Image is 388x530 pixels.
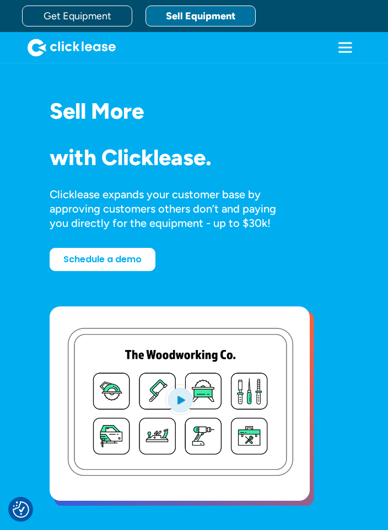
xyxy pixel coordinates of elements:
[165,384,195,415] img: Blue play button logo on a light blue circular background
[28,39,116,56] img: Clicklease logo
[50,248,155,271] a: Schedule a demo
[324,32,366,63] div: menu
[50,99,297,123] h1: Sell More
[13,501,29,518] button: Consent Preferences
[50,306,339,501] a: open lightbox
[50,145,297,169] h1: with Clicklease.
[22,39,116,56] a: home
[50,187,297,230] div: Clicklease expands your customer base by approving customers others don’t and paying you directly...
[13,501,29,518] img: Revisit consent button
[145,6,256,26] a: Sell Equipment
[22,6,132,26] a: Get Equipment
